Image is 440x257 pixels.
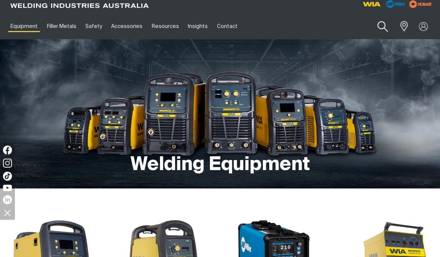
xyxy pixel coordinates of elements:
[3,172,12,181] img: TikTok
[3,195,12,204] img: LinkedIn
[3,159,12,167] img: Instagram
[3,185,12,191] img: YouTube
[6,13,42,39] a: Equipment
[6,13,327,39] nav: Main
[42,13,81,39] a: Filler Metals
[361,18,395,35] input: Product name or item number...
[212,13,242,39] a: Contact
[1,206,14,219] img: hide socials
[107,13,147,39] a: Accessories
[368,16,398,37] button: Search products
[147,13,183,39] a: Resources
[3,145,12,154] img: Facebook
[183,13,212,39] a: Insights
[81,13,107,39] a: Safety
[131,153,310,177] h1: Welding Equipment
